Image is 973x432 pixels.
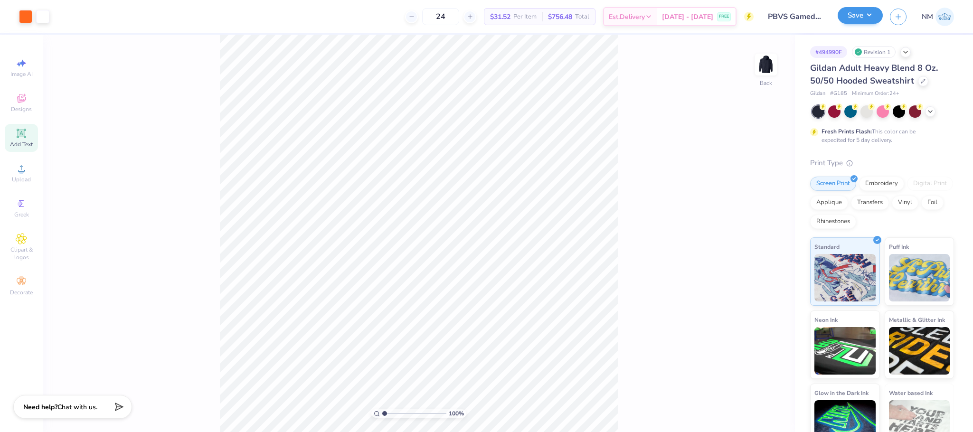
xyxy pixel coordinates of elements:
[14,211,29,218] span: Greek
[810,215,856,229] div: Rhinestones
[57,403,97,412] span: Chat with us.
[889,242,909,252] span: Puff Ink
[814,254,876,301] img: Standard
[852,46,896,58] div: Revision 1
[513,12,537,22] span: Per Item
[5,246,38,261] span: Clipart & logos
[10,70,33,78] span: Image AI
[12,176,31,183] span: Upload
[756,55,775,74] img: Back
[810,62,938,86] span: Gildan Adult Heavy Blend 8 Oz. 50/50 Hooded Sweatshirt
[822,128,872,135] strong: Fresh Prints Flash:
[761,7,831,26] input: Untitled Design
[838,7,883,24] button: Save
[490,12,510,22] span: $31.52
[814,315,838,325] span: Neon Ink
[851,196,889,210] div: Transfers
[814,327,876,375] img: Neon Ink
[814,242,840,252] span: Standard
[922,8,954,26] a: NM
[935,8,954,26] img: Naina Mehta
[852,90,899,98] span: Minimum Order: 24 +
[575,12,589,22] span: Total
[889,388,933,398] span: Water based Ink
[830,90,847,98] span: # G185
[609,12,645,22] span: Est. Delivery
[422,8,459,25] input: – –
[11,105,32,113] span: Designs
[760,79,772,87] div: Back
[810,90,825,98] span: Gildan
[23,403,57,412] strong: Need help?
[719,13,729,20] span: FREE
[889,327,950,375] img: Metallic & Glitter Ink
[810,196,848,210] div: Applique
[814,388,869,398] span: Glow in the Dark Ink
[810,177,856,191] div: Screen Print
[10,289,33,296] span: Decorate
[10,141,33,148] span: Add Text
[859,177,904,191] div: Embroidery
[810,158,954,169] div: Print Type
[449,409,464,418] span: 100 %
[548,12,572,22] span: $756.48
[889,315,945,325] span: Metallic & Glitter Ink
[907,177,953,191] div: Digital Print
[810,46,847,58] div: # 494990F
[662,12,713,22] span: [DATE] - [DATE]
[921,196,944,210] div: Foil
[822,127,938,144] div: This color can be expedited for 5 day delivery.
[892,196,918,210] div: Vinyl
[889,254,950,301] img: Puff Ink
[922,11,933,22] span: NM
